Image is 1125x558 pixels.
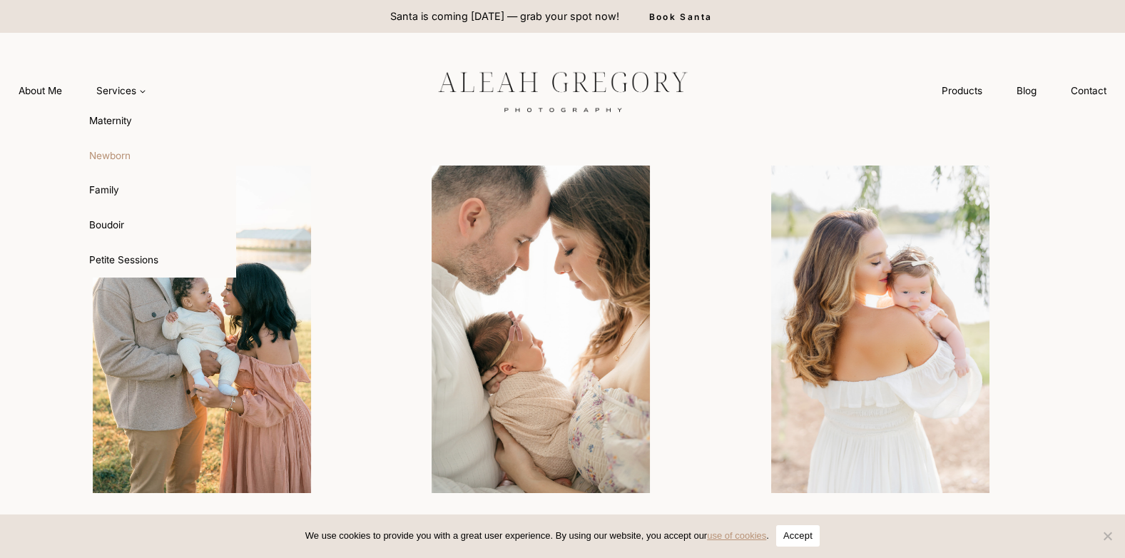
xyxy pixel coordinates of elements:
p: Santa is coming [DATE] — grab your spot now! [390,9,619,24]
a: Newborn [79,138,236,173]
a: Family [79,173,236,208]
a: use of cookies [707,530,766,541]
span: No [1100,529,1114,543]
button: Accept [776,525,820,547]
div: 2 of 4 [377,166,705,493]
a: Contact [1054,78,1124,104]
div: Photo Gallery Carousel [60,166,1066,493]
img: mom holding baby on shoulder looking back at the camera outdoors in Carmel, Indiana [716,166,1044,493]
a: About Me [1,78,79,104]
a: Maternity [79,104,236,138]
nav: Primary Navigation [1,78,163,104]
div: 3 of 4 [716,166,1044,493]
a: Petite Sessions [79,243,236,277]
span: We use cookies to provide you with a great user experience. By using our website, you accept our . [305,529,769,543]
a: Blog [999,78,1054,104]
div: 1 of 4 [39,166,366,493]
img: aleah gregory logo [402,61,723,121]
img: Family enjoying a sunny day by the lake. [39,166,366,493]
a: Products [925,78,999,104]
a: Boudoir [79,208,236,242]
nav: Secondary Navigation [925,78,1124,104]
img: Parents holding their baby lovingly [377,166,705,493]
button: Child menu of Services [79,78,163,104]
